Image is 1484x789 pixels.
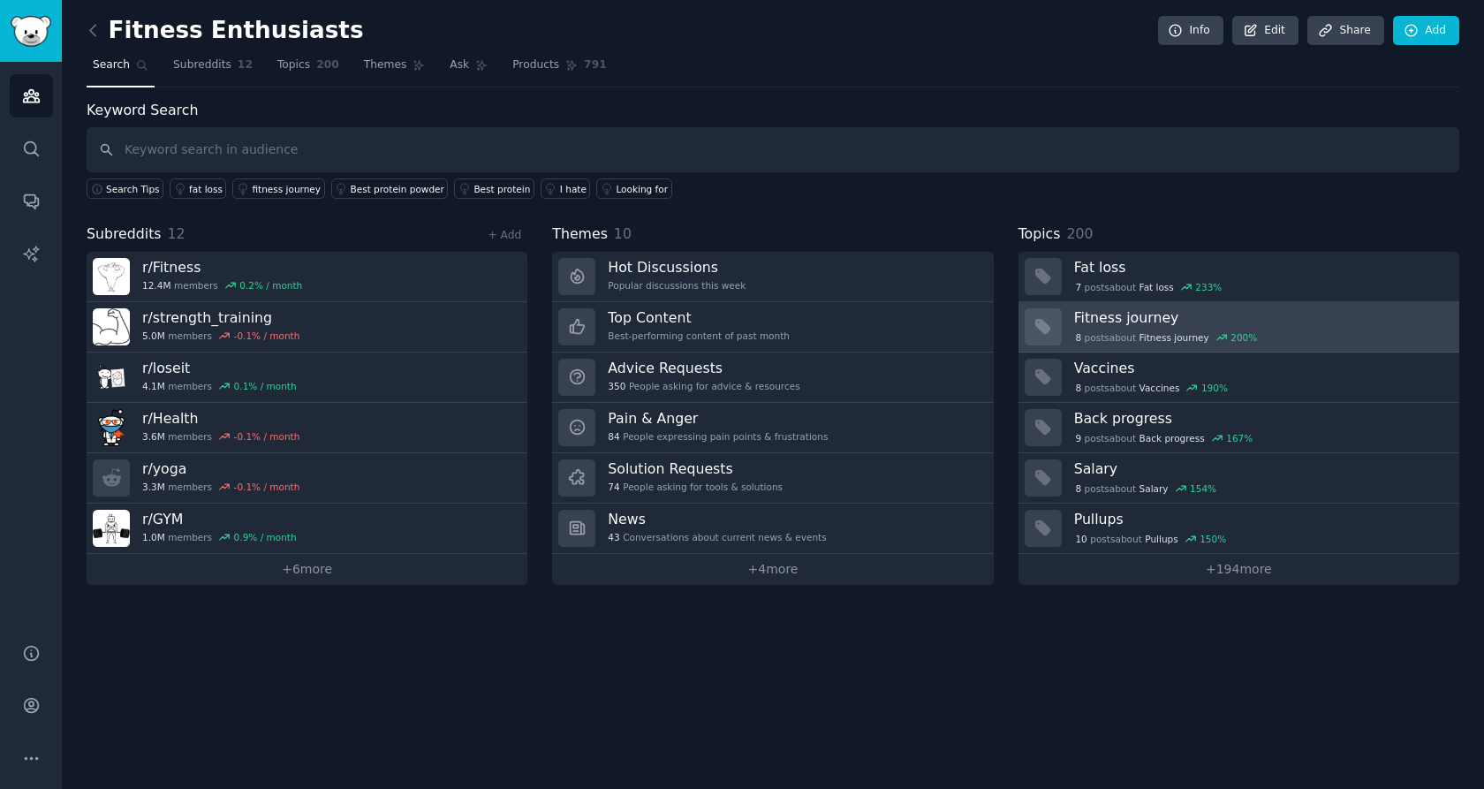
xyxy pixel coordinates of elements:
a: r/loseit4.1Mmembers0.1% / month [87,353,527,403]
span: 74 [608,481,619,493]
h3: News [608,510,826,528]
div: 0.1 % / month [234,380,297,392]
a: Share [1307,16,1383,46]
img: loseit [93,359,130,396]
a: Products791 [506,51,612,87]
a: r/Health3.6Mmembers-0.1% / month [87,403,527,453]
h3: r/ GYM [142,510,297,528]
span: Products [512,57,559,73]
h3: Pullups [1074,510,1447,528]
a: Ask [443,51,494,87]
a: Salary8postsaboutSalary154% [1018,453,1459,504]
a: r/yoga3.3Mmembers-0.1% / month [87,453,527,504]
a: Search [87,51,155,87]
h3: r/ Health [142,409,299,428]
a: + Add [488,229,521,241]
a: r/Fitness12.4Mmembers0.2% / month [87,252,527,302]
span: Fat loss [1139,281,1174,293]
div: 150 % [1200,533,1226,545]
a: Topics200 [271,51,345,87]
div: 0.2 % / month [239,279,302,292]
span: 5.0M [142,330,165,342]
span: Subreddits [87,224,162,246]
a: Hot DiscussionsPopular discussions this week [552,252,993,302]
span: 8 [1075,382,1081,394]
a: +194more [1018,554,1459,585]
span: Vaccines [1139,382,1180,394]
span: 12 [168,225,185,242]
img: Health [93,409,130,446]
div: Best protein powder [351,183,444,195]
span: Topics [1018,224,1061,246]
span: 8 [1075,482,1081,495]
a: Subreddits12 [167,51,259,87]
h3: r/ loseit [142,359,297,377]
span: 9 [1075,432,1081,444]
span: Topics [277,57,310,73]
div: members [142,430,299,443]
h3: Pain & Anger [608,409,828,428]
a: Pain & Anger84People expressing pain points & frustrations [552,403,993,453]
label: Keyword Search [87,102,198,118]
span: Themes [552,224,608,246]
div: 200 % [1230,331,1257,344]
span: Themes [364,57,407,73]
h3: Advice Requests [608,359,799,377]
div: 0.9 % / month [234,531,297,543]
span: Ask [450,57,469,73]
span: Pullups [1145,533,1177,545]
span: Search [93,57,130,73]
a: Top ContentBest-performing content of past month [552,302,993,353]
img: Fitness [93,258,130,295]
div: -0.1 % / month [234,430,300,443]
a: r/strength_training5.0Mmembers-0.1% / month [87,302,527,353]
div: Best protein [473,183,530,195]
h3: Fitness journey [1074,308,1447,327]
span: 10 [614,225,632,242]
div: 154 % [1190,482,1216,495]
span: 8 [1075,331,1081,344]
span: 200 [316,57,339,73]
div: fat loss [189,183,223,195]
div: post s about [1074,430,1254,446]
div: post s about [1074,531,1228,547]
div: members [142,380,297,392]
span: 3.6M [142,430,165,443]
div: People asking for tools & solutions [608,481,783,493]
div: post s about [1074,481,1218,497]
span: 350 [608,380,625,392]
a: Themes [358,51,432,87]
div: members [142,279,302,292]
a: Vaccines8postsaboutVaccines190% [1018,353,1459,403]
h3: Salary [1074,459,1447,478]
button: Search Tips [87,178,163,199]
span: Fitness journey [1139,331,1209,344]
span: 3.3M [142,481,165,493]
div: members [142,330,299,342]
h3: Top Content [608,308,790,327]
div: Conversations about current news & events [608,531,826,543]
span: 12 [238,57,253,73]
span: 10 [1075,533,1086,545]
a: +4more [552,554,993,585]
span: 4.1M [142,380,165,392]
div: members [142,481,299,493]
a: r/GYM1.0Mmembers0.9% / month [87,504,527,554]
a: News43Conversations about current news & events [552,504,993,554]
h2: Fitness Enthusiasts [87,17,364,45]
div: post s about [1074,380,1230,396]
a: Info [1158,16,1223,46]
div: 233 % [1195,281,1222,293]
a: Best protein powder [331,178,449,199]
a: fitness journey [232,178,324,199]
span: Back progress [1139,432,1205,444]
div: 167 % [1226,432,1253,444]
a: Fitness journey8postsaboutFitness journey200% [1018,302,1459,353]
span: Subreddits [173,57,231,73]
div: Popular discussions this week [608,279,746,292]
div: post s about [1074,330,1259,345]
a: I hate [541,178,591,199]
a: Solution Requests74People asking for tools & solutions [552,453,993,504]
div: members [142,531,297,543]
span: Search Tips [106,183,160,195]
